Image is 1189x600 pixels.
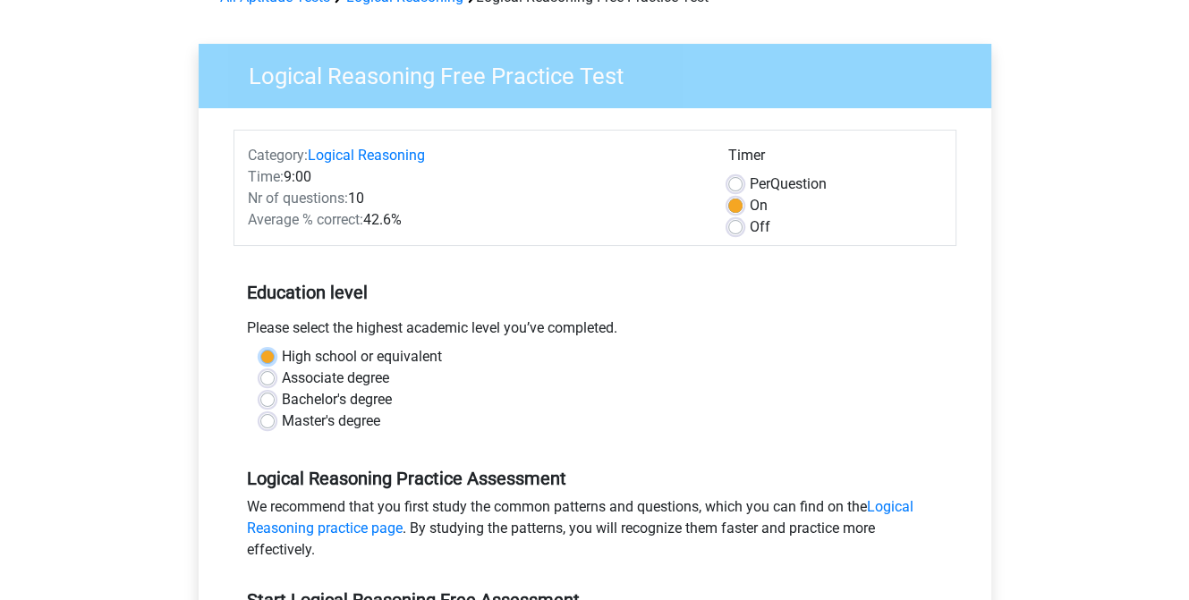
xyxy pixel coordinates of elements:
div: Please select the highest academic level you’ve completed. [234,317,956,346]
label: Associate degree [282,368,389,389]
span: Per [750,175,770,192]
span: Category: [248,147,308,164]
div: 9:00 [234,166,715,188]
a: Logical Reasoning [308,147,425,164]
label: Bachelor's degree [282,389,392,410]
label: Question [750,173,827,195]
h5: Education level [247,275,943,310]
span: Time: [248,168,284,185]
h5: Logical Reasoning Practice Assessment [247,468,943,489]
span: Average % correct: [248,211,363,228]
div: We recommend that you first study the common patterns and questions, which you can find on the . ... [234,496,956,568]
label: High school or equivalent [282,346,442,368]
div: 10 [234,188,715,209]
label: Off [750,216,770,238]
div: 42.6% [234,209,715,231]
h3: Logical Reasoning Free Practice Test [227,55,978,90]
span: Nr of questions: [248,190,348,207]
label: Master's degree [282,410,380,432]
div: Timer [728,145,942,173]
label: On [750,195,768,216]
